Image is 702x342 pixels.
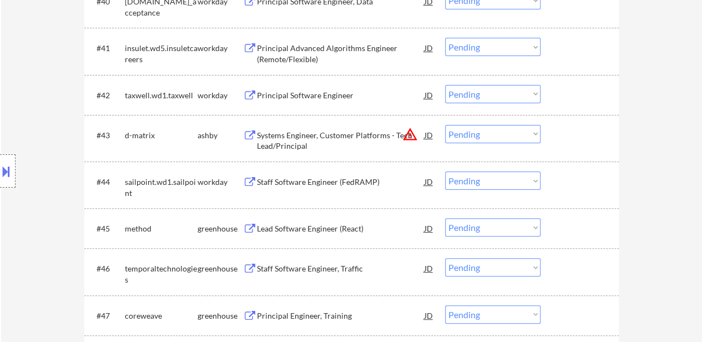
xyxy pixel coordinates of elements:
[423,172,435,192] div: JD
[198,263,243,274] div: greenhouse
[257,263,425,274] div: Staff Software Engineer, Traffic
[198,223,243,234] div: greenhouse
[97,43,116,54] div: #41
[125,43,198,64] div: insulet.wd5.insuletcareers
[257,177,425,188] div: Staff Software Engineer (FedRAMP)
[423,125,435,145] div: JD
[423,218,435,238] div: JD
[257,90,425,101] div: Principal Software Engineer
[423,85,435,105] div: JD
[198,90,243,101] div: workday
[402,127,418,142] button: warning_amber
[257,130,425,152] div: Systems Engineer, Customer Platforms - Tech Lead/Principal
[423,305,435,325] div: JD
[198,177,243,188] div: workday
[423,38,435,58] div: JD
[257,310,425,321] div: Principal Engineer, Training
[198,130,243,141] div: ashby
[423,258,435,278] div: JD
[198,43,243,54] div: workday
[257,43,425,64] div: Principal Advanced Algorithms Engineer (Remote/Flexible)
[125,310,198,321] div: coreweave
[257,223,425,234] div: Lead Software Engineer (React)
[97,310,116,321] div: #47
[198,310,243,321] div: greenhouse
